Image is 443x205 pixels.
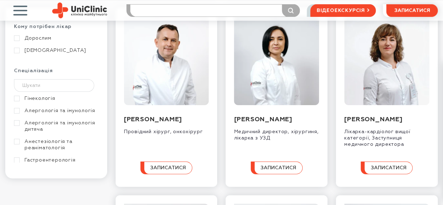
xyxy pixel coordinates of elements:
[150,165,186,170] span: записатися
[251,162,303,174] button: записатися
[371,165,406,170] span: записатися
[310,4,376,17] a: відеоекскурсія
[394,8,430,13] span: записатися
[14,23,98,35] div: Кому потрібен лікар
[234,116,292,123] a: [PERSON_NAME]
[14,47,97,54] a: [DEMOGRAPHIC_DATA]
[124,116,182,123] a: [PERSON_NAME]
[14,35,97,41] a: Дорослим
[14,138,97,151] a: Анестезіологія та реаніматологія
[234,16,319,105] img: Смирнова Дар'я Олександрівна
[124,123,209,135] div: Провідний хірург, онкохірург
[261,165,296,170] span: записатися
[14,120,97,132] a: Алергологія та імунологія дитяча
[234,123,319,141] div: Медичний директор, хірургиня, лікарка з УЗД
[14,108,97,114] a: Алергологія та імунологія
[344,116,402,123] a: [PERSON_NAME]
[52,2,107,18] img: Uniclinic
[386,4,438,17] button: записатися
[140,162,192,174] button: записатися
[361,162,413,174] button: записатися
[14,95,97,102] a: Гінекологія
[317,5,365,16] span: відеоекскурсія
[14,68,98,79] div: Спеціалізація
[130,5,299,16] input: Послуга або прізвище
[344,123,429,148] div: Лікарка-кардіолог вищої категорії, Заступниця медичного директора
[344,16,429,105] img: Назарова Інна Леонідівна
[14,157,97,163] a: Гастроентерологія
[124,16,209,105] img: Захарчук Олександр Валентинович
[14,79,94,92] input: Шукати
